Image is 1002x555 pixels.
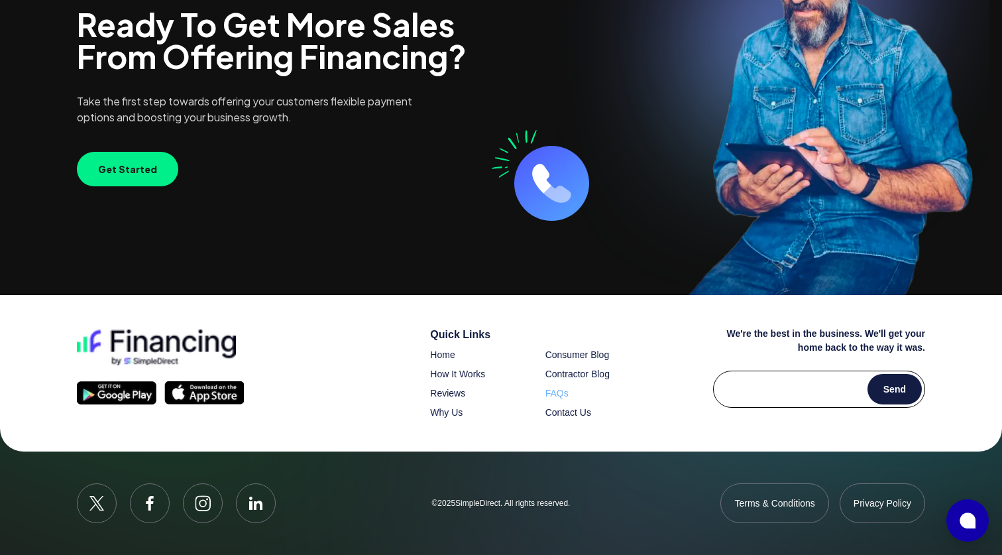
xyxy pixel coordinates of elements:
a: Contractor Blog [545,369,610,379]
img: phone highlights [478,117,548,183]
span: Privacy Policy [854,497,911,510]
a: Why Us [430,407,463,418]
a: Home [430,349,455,360]
span: Terms & Conditions [734,497,814,510]
p: We ' re the best in the business. We ' ll get your home back to the way it was. [713,327,925,355]
a: Terms & Conditions [720,483,828,523]
a: Privacy Policy [840,483,925,523]
p: © 2025 SimpleDirect. All rights reserved. [360,498,643,509]
p: Take the first step towards offering your customers flexible payment options and boosting your bu... [77,93,416,125]
img: phone [514,146,589,221]
a: Contact Us [545,407,591,418]
a: How It Works [430,369,485,379]
a: Consumer Blog [545,349,610,360]
button: Open chat window [946,499,989,542]
a: FAQs [545,388,569,399]
h3: Ready to Get More Sales from Offering Financing? [77,9,501,72]
img: logo [77,330,236,365]
img: play-store [77,381,156,404]
button: Get Started [77,152,178,186]
button: Send [867,374,922,404]
h4: Quick Links [430,327,642,343]
a: Get Started [77,162,178,176]
a: Reviews [430,388,465,399]
img: app-store [164,381,244,404]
